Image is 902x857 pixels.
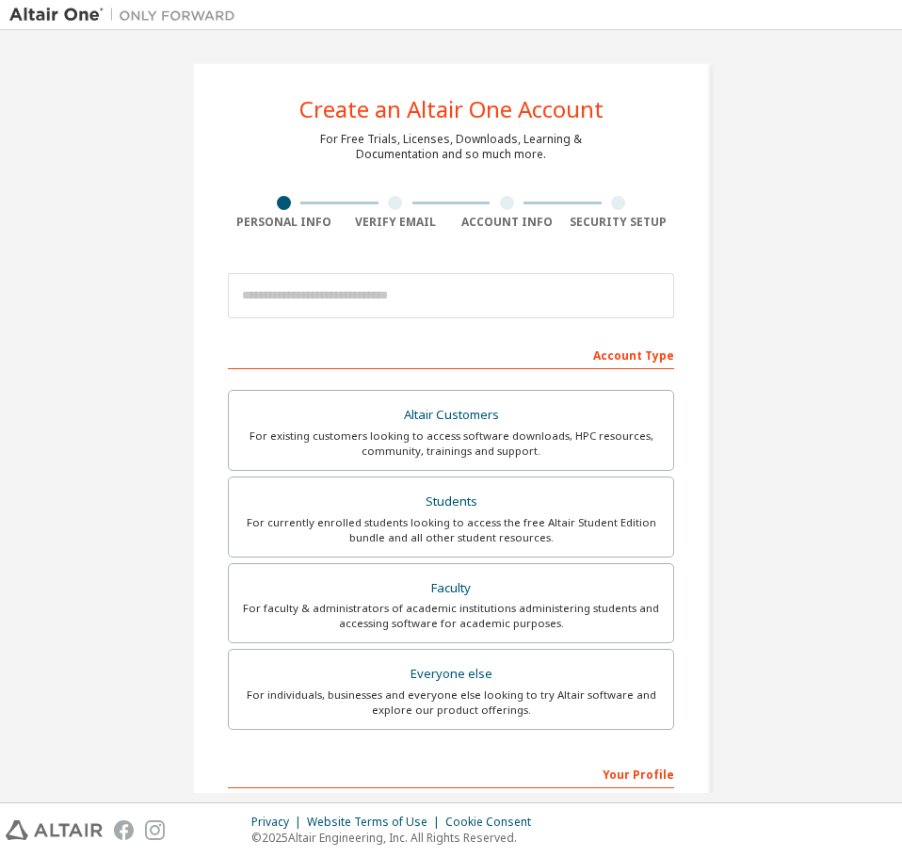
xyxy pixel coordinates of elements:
[228,758,674,788] div: Your Profile
[251,815,307,830] div: Privacy
[228,215,340,230] div: Personal Info
[299,98,604,121] div: Create an Altair One Account
[228,339,674,369] div: Account Type
[240,489,662,515] div: Students
[340,215,452,230] div: Verify Email
[445,815,542,830] div: Cookie Consent
[240,661,662,687] div: Everyone else
[240,601,662,631] div: For faculty & administrators of academic institutions administering students and accessing softwa...
[9,6,245,24] img: Altair One
[563,215,675,230] div: Security Setup
[251,830,542,846] p: © 2025 Altair Engineering, Inc. All Rights Reserved.
[114,820,134,840] img: facebook.svg
[240,575,662,602] div: Faculty
[145,820,165,840] img: instagram.svg
[240,687,662,718] div: For individuals, businesses and everyone else looking to try Altair software and explore our prod...
[240,428,662,459] div: For existing customers looking to access software downloads, HPC resources, community, trainings ...
[320,132,582,162] div: For Free Trials, Licenses, Downloads, Learning & Documentation and so much more.
[307,815,445,830] div: Website Terms of Use
[240,402,662,428] div: Altair Customers
[240,515,662,545] div: For currently enrolled students looking to access the free Altair Student Edition bundle and all ...
[6,820,103,840] img: altair_logo.svg
[451,215,563,230] div: Account Info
